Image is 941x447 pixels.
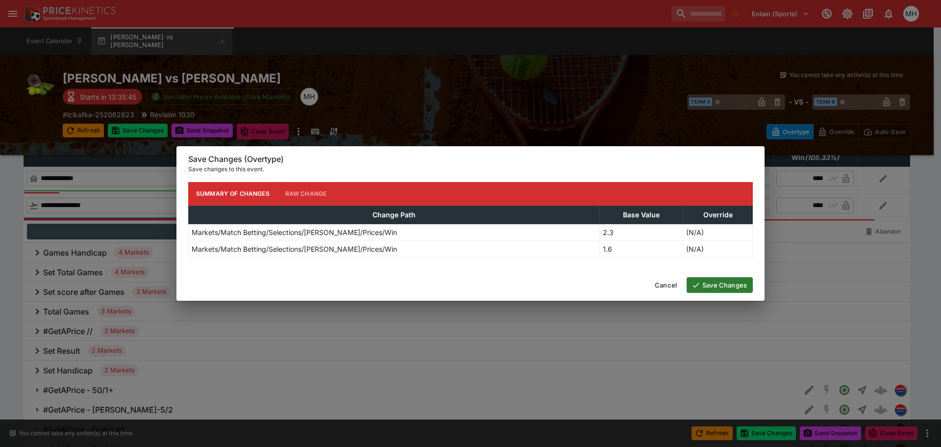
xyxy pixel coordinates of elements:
[188,154,753,164] h6: Save Changes (Overtype)
[599,206,683,224] th: Base Value
[192,227,397,237] p: Markets/Match Betting/Selections/[PERSON_NAME]/Prices/Win
[188,182,277,206] button: Summary of Changes
[683,240,753,257] td: (N/A)
[683,206,753,224] th: Override
[649,277,683,293] button: Cancel
[683,224,753,240] td: (N/A)
[189,206,600,224] th: Change Path
[277,182,335,206] button: Raw Change
[687,277,753,293] button: Save Changes
[599,240,683,257] td: 1.6
[192,244,397,254] p: Markets/Match Betting/Selections/[PERSON_NAME]/Prices/Win
[599,224,683,240] td: 2.3
[188,164,753,174] p: Save changes to this event.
